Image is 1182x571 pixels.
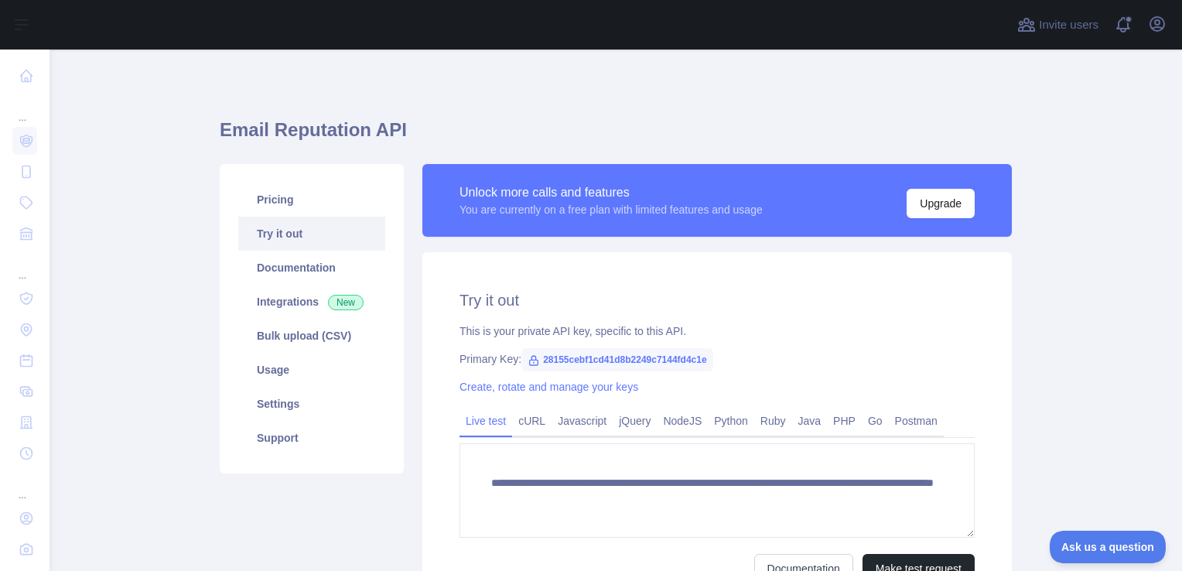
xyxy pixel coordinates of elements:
a: Ruby [754,409,792,433]
iframe: Toggle Customer Support [1050,531,1167,563]
a: Try it out [238,217,385,251]
div: You are currently on a free plan with limited features and usage [459,202,763,217]
a: Postman [889,409,944,433]
a: PHP [827,409,862,433]
a: Usage [238,353,385,387]
a: Integrations New [238,285,385,319]
h2: Try it out [459,289,975,311]
span: 28155cebf1cd41d8b2249c7144fd4c1e [521,348,713,371]
div: Primary Key: [459,351,975,367]
span: Invite users [1039,16,1098,34]
a: Python [708,409,754,433]
a: Documentation [238,251,385,285]
div: This is your private API key, specific to this API. [459,323,975,339]
div: ... [12,251,37,282]
a: Create, rotate and manage your keys [459,381,638,393]
a: Live test [459,409,512,433]
a: Settings [238,387,385,421]
a: jQuery [613,409,657,433]
div: ... [12,470,37,501]
button: Invite users [1014,12,1102,37]
div: Unlock more calls and features [459,183,763,202]
a: Pricing [238,183,385,217]
a: NodeJS [657,409,708,433]
div: ... [12,93,37,124]
a: Bulk upload (CSV) [238,319,385,353]
a: Go [862,409,889,433]
a: Javascript [552,409,613,433]
a: cURL [512,409,552,433]
button: Upgrade [907,189,975,218]
a: Support [238,421,385,455]
a: Java [792,409,828,433]
h1: Email Reputation API [220,118,1012,155]
span: New [328,295,364,310]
